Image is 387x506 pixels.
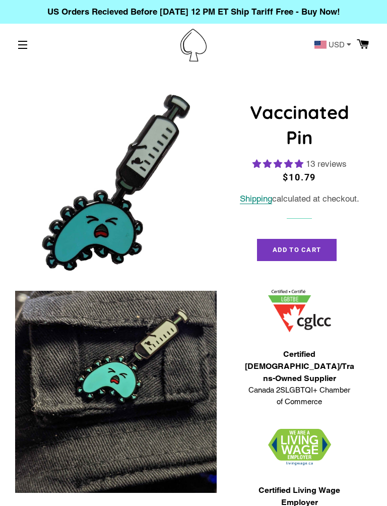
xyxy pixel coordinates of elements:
img: Vaccinated Pin - Pin-Ace [15,82,217,283]
span: 13 reviews [306,159,347,169]
span: Certified [DEMOGRAPHIC_DATA]/Trans-Owned Supplier [244,348,354,385]
span: Canada 2SLGBTQI+ Chamber of Commerce [244,385,354,407]
span: 4.92 stars [252,159,306,169]
button: Add to Cart [257,239,337,261]
img: Vaccinated Pin - Pin-Ace [15,291,217,492]
span: Add to Cart [273,246,321,254]
a: Shipping [240,194,272,204]
img: 1706832627.png [268,429,331,466]
div: calculated at checkout. [239,192,359,206]
img: Pin-Ace [180,29,207,61]
span: $10.79 [283,172,316,182]
img: 1705457225.png [268,290,331,333]
span: USD [329,41,345,48]
h1: Vaccinated Pin [239,100,359,151]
